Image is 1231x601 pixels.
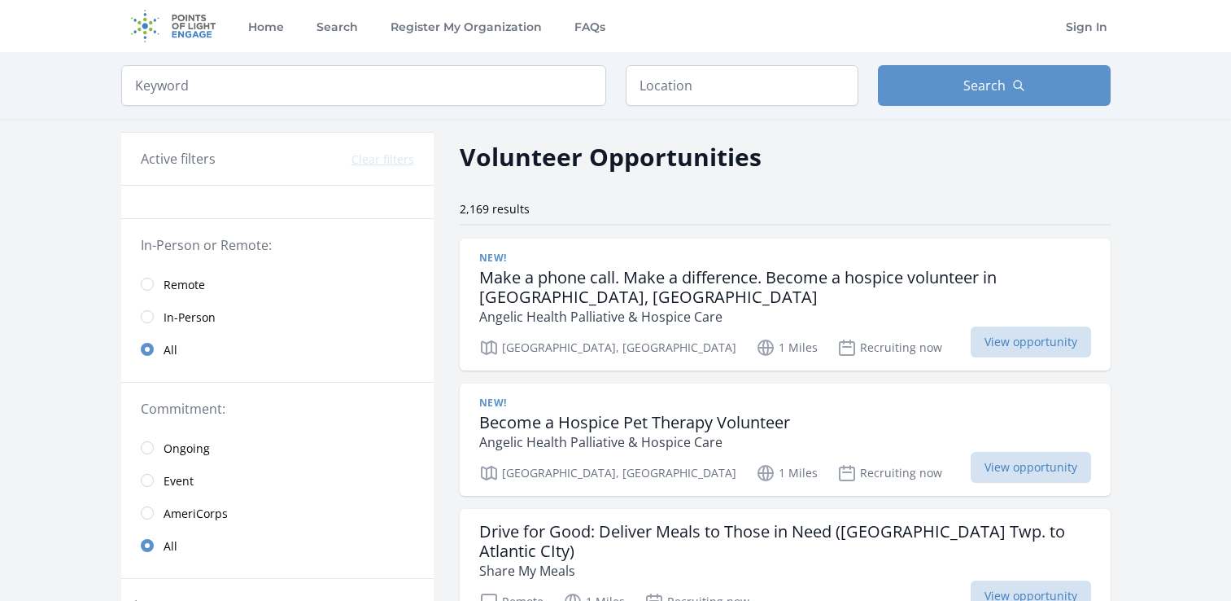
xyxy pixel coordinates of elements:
[479,397,507,410] span: New!
[164,309,216,326] span: In-Person
[141,149,216,169] h3: Active filters
[121,529,434,562] a: All
[121,65,606,106] input: Keyword
[756,338,818,358] p: 1 Miles
[164,441,210,457] span: Ongoing
[141,399,414,419] legend: Commitment:
[479,522,1091,561] h3: Drive for Good: Deliver Meals to Those in Need ([GEOGRAPHIC_DATA] Twp. to Atlantic CIty)
[460,138,762,175] h2: Volunteer Opportunities
[121,300,434,333] a: In-Person
[121,268,434,300] a: Remote
[837,338,942,358] p: Recruiting now
[479,432,790,452] p: Angelic Health Palliative & Hospice Care
[479,307,1091,327] p: Angelic Health Palliative & Hospice Care
[351,151,414,168] button: Clear filters
[121,464,434,497] a: Event
[756,463,818,483] p: 1 Miles
[164,277,205,293] span: Remote
[479,463,736,483] p: [GEOGRAPHIC_DATA], [GEOGRAPHIC_DATA]
[121,497,434,529] a: AmeriCorps
[460,239,1111,371] a: New! Make a phone call. Make a difference. Become a hospice volunteer in [GEOGRAPHIC_DATA], [GEOG...
[164,342,177,358] span: All
[164,473,194,489] span: Event
[460,384,1111,496] a: New! Become a Hospice Pet Therapy Volunteer Angelic Health Palliative & Hospice Care [GEOGRAPHIC_...
[479,338,736,358] p: [GEOGRAPHIC_DATA], [GEOGRAPHIC_DATA]
[971,327,1091,358] span: View opportunity
[121,333,434,366] a: All
[963,76,1006,95] span: Search
[141,235,414,255] legend: In-Person or Remote:
[479,252,507,265] span: New!
[479,561,1091,581] p: Share My Meals
[878,65,1111,106] button: Search
[479,413,790,432] h3: Become a Hospice Pet Therapy Volunteer
[164,506,228,522] span: AmeriCorps
[971,452,1091,483] span: View opportunity
[626,65,858,106] input: Location
[837,463,942,483] p: Recruiting now
[164,538,177,555] span: All
[121,432,434,464] a: Ongoing
[479,268,1091,307] h3: Make a phone call. Make a difference. Become a hospice volunteer in [GEOGRAPHIC_DATA], [GEOGRAPHI...
[460,201,530,217] span: 2,169 results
